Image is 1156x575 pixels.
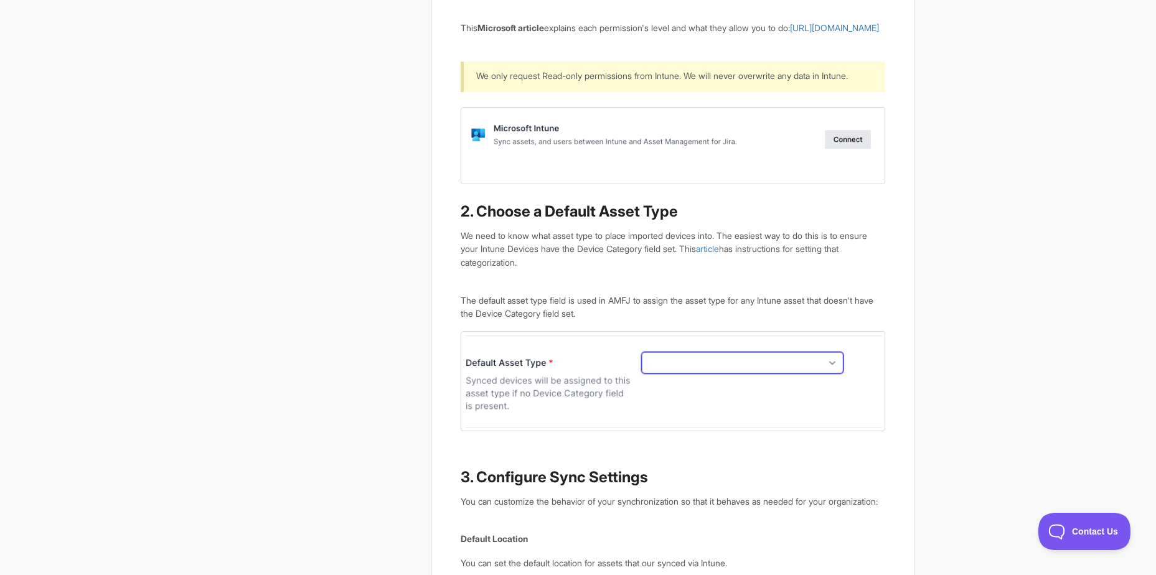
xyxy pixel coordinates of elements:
[461,294,885,320] p: The default asset type field is used in AMFJ to assign the asset type for any Intune asset that d...
[461,495,885,508] p: You can customize the behavior of your synchronization so that it behaves as needed for your orga...
[461,107,885,184] img: file-GFTLHMNMdG.png
[476,69,869,83] p: We only request Read-only permissions from Intune. We will never overwrite any data in Intune.
[461,556,885,570] p: You can set the default location for assets that our synced via Intune.
[477,22,544,33] b: Microsoft article
[461,533,528,544] b: Default Location
[696,243,719,254] a: article
[790,22,879,33] a: [URL][DOMAIN_NAME]
[1038,513,1131,550] iframe: Toggle Customer Support
[461,467,885,487] h2: 3. Configure Sync Settings
[461,202,885,222] h2: 2. Choose a Default Asset Type
[461,229,885,269] p: We need to know what asset type to place imported devices into. The easiest way to do this is to ...
[461,331,885,431] img: file-SvBw79wAGW.png
[461,21,885,35] p: This explains each permission's level and what they allow you to do:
